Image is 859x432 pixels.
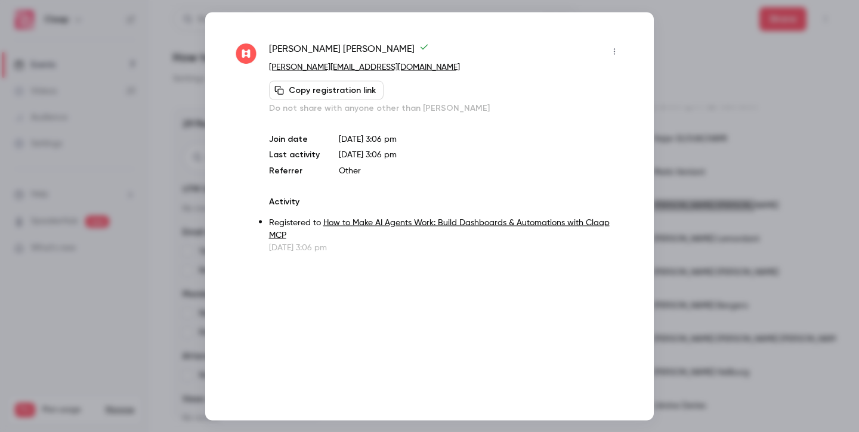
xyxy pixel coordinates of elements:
img: heyteam.com [235,43,257,65]
a: How to Make AI Agents Work: Build Dashboards & Automations with Claap MCP [269,218,610,239]
p: [DATE] 3:06 pm [269,241,624,253]
span: [PERSON_NAME] [PERSON_NAME] [269,42,429,61]
p: [DATE] 3:06 pm [339,133,624,145]
p: Do not share with anyone other than [PERSON_NAME] [269,102,624,114]
span: [DATE] 3:06 pm [339,150,397,158]
p: Last activity [269,148,320,161]
p: Join date [269,133,320,145]
p: Referrer [269,164,320,176]
button: Copy registration link [269,80,384,100]
a: [PERSON_NAME][EMAIL_ADDRESS][DOMAIN_NAME] [269,63,460,71]
p: Activity [269,195,624,207]
p: Registered to [269,216,624,241]
p: Other [339,164,624,176]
